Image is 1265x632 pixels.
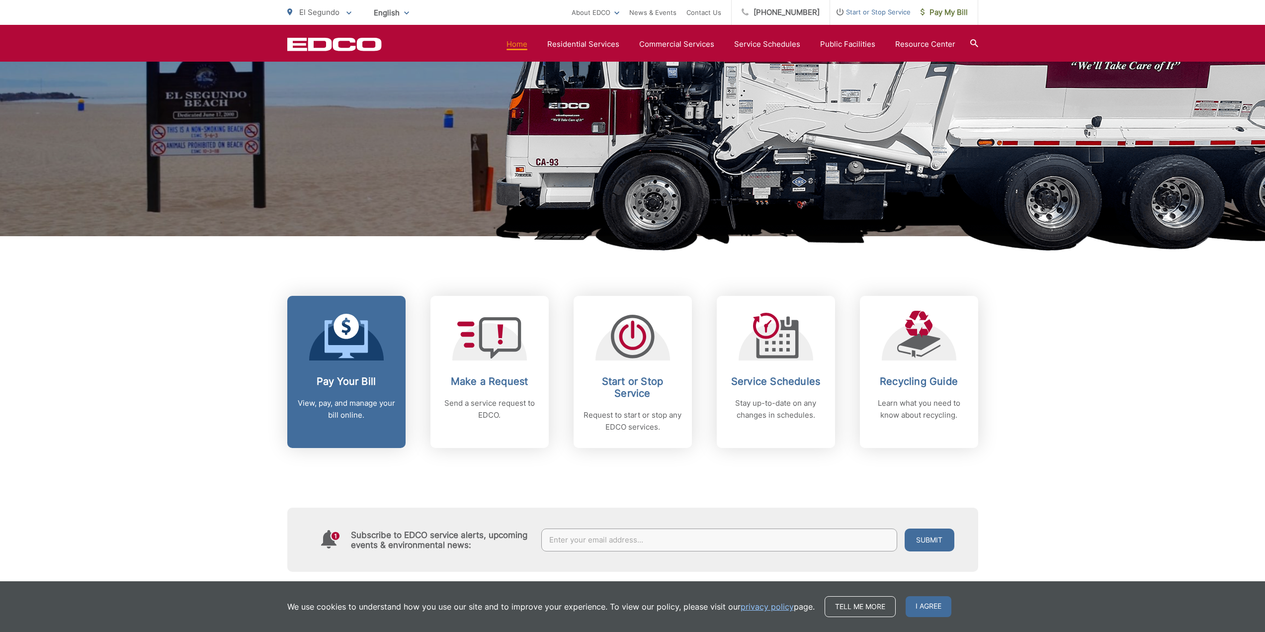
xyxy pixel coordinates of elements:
[541,529,897,551] input: Enter your email address...
[870,375,968,387] h2: Recycling Guide
[287,37,382,51] a: EDCD logo. Return to the homepage.
[820,38,875,50] a: Public Facilities
[547,38,619,50] a: Residential Services
[921,6,968,18] span: Pay My Bill
[366,4,417,21] span: English
[506,38,527,50] a: Home
[629,6,676,18] a: News & Events
[287,296,406,448] a: Pay Your Bill View, pay, and manage your bill online.
[430,296,549,448] a: Make a Request Send a service request to EDCO.
[860,296,978,448] a: Recycling Guide Learn what you need to know about recycling.
[584,409,682,433] p: Request to start or stop any EDCO services.
[440,397,539,421] p: Send a service request to EDCO.
[734,38,800,50] a: Service Schedules
[639,38,714,50] a: Commercial Services
[287,601,815,613] p: We use cookies to understand how you use our site and to improve your experience. To view our pol...
[351,530,532,550] h4: Subscribe to EDCO service alerts, upcoming events & environmental news:
[572,6,619,18] a: About EDCO
[584,375,682,399] h2: Start or Stop Service
[297,397,396,421] p: View, pay, and manage your bill online.
[727,397,825,421] p: Stay up-to-date on any changes in schedules.
[717,296,835,448] a: Service Schedules Stay up-to-date on any changes in schedules.
[906,596,951,617] span: I agree
[825,596,896,617] a: Tell me more
[727,375,825,387] h2: Service Schedules
[297,375,396,387] h2: Pay Your Bill
[895,38,955,50] a: Resource Center
[686,6,721,18] a: Contact Us
[440,375,539,387] h2: Make a Request
[299,7,339,17] span: El Segundo
[870,397,968,421] p: Learn what you need to know about recycling.
[905,529,954,551] button: Submit
[741,601,794,613] a: privacy policy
